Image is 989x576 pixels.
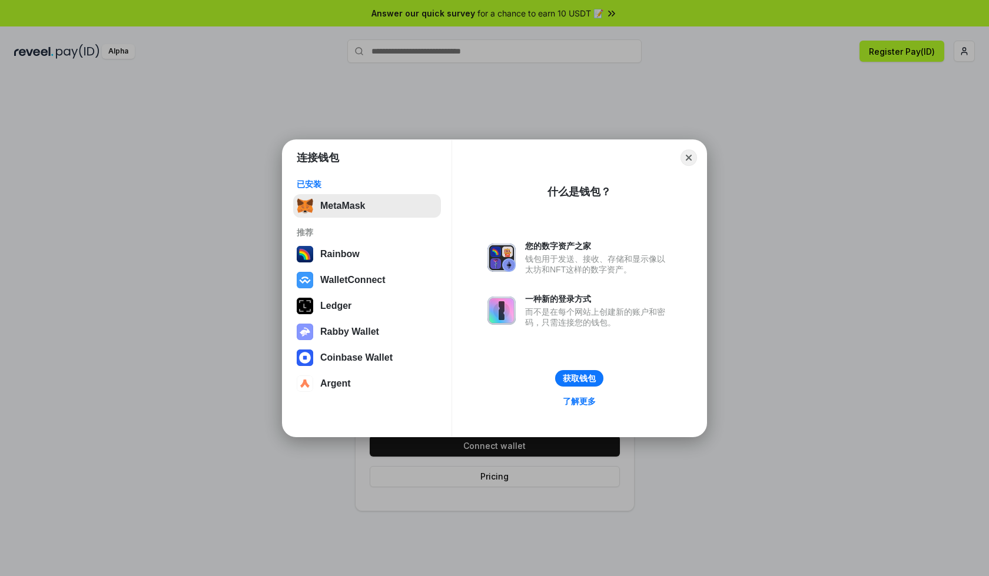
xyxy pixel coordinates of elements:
[681,149,697,166] button: Close
[320,301,351,311] div: Ledger
[487,244,516,272] img: svg+xml,%3Csvg%20xmlns%3D%22http%3A%2F%2Fwww.w3.org%2F2000%2Fsvg%22%20fill%3D%22none%22%20viewBox...
[525,307,671,328] div: 而不是在每个网站上创建新的账户和密码，只需连接您的钱包。
[525,294,671,304] div: 一种新的登录方式
[563,373,596,384] div: 获取钱包
[293,346,441,369] button: Coinbase Wallet
[297,298,313,314] img: svg+xml,%3Csvg%20xmlns%3D%22http%3A%2F%2Fwww.w3.org%2F2000%2Fsvg%22%20width%3D%2228%22%20height%3...
[297,272,313,288] img: svg+xml,%3Csvg%20width%3D%2228%22%20height%3D%2228%22%20viewBox%3D%220%200%2028%2028%22%20fill%3D...
[297,227,437,238] div: 推荐
[547,185,611,199] div: 什么是钱包？
[320,327,379,337] div: Rabby Wallet
[487,297,516,325] img: svg+xml,%3Csvg%20xmlns%3D%22http%3A%2F%2Fwww.w3.org%2F2000%2Fsvg%22%20fill%3D%22none%22%20viewBox...
[320,249,360,259] div: Rainbow
[297,151,339,165] h1: 连接钱包
[556,394,603,409] a: 了解更多
[525,241,671,251] div: 您的数字资产之家
[293,320,441,344] button: Rabby Wallet
[297,324,313,340] img: svg+xml,%3Csvg%20xmlns%3D%22http%3A%2F%2Fwww.w3.org%2F2000%2Fsvg%22%20fill%3D%22none%22%20viewBox...
[293,294,441,318] button: Ledger
[297,179,437,189] div: 已安装
[563,396,596,407] div: 了解更多
[297,349,313,366] img: svg+xml,%3Csvg%20width%3D%2228%22%20height%3D%2228%22%20viewBox%3D%220%200%2028%2028%22%20fill%3D...
[320,352,393,363] div: Coinbase Wallet
[525,254,671,275] div: 钱包用于发送、接收、存储和显示像以太坊和NFT这样的数字资产。
[297,246,313,262] img: svg+xml,%3Csvg%20width%3D%22120%22%20height%3D%22120%22%20viewBox%3D%220%200%20120%20120%22%20fil...
[293,242,441,266] button: Rainbow
[293,372,441,395] button: Argent
[297,198,313,214] img: svg+xml,%3Csvg%20fill%3D%22none%22%20height%3D%2233%22%20viewBox%3D%220%200%2035%2033%22%20width%...
[320,275,386,285] div: WalletConnect
[555,370,603,387] button: 获取钱包
[293,194,441,218] button: MetaMask
[320,378,351,389] div: Argent
[293,268,441,292] button: WalletConnect
[320,201,365,211] div: MetaMask
[297,375,313,392] img: svg+xml,%3Csvg%20width%3D%2228%22%20height%3D%2228%22%20viewBox%3D%220%200%2028%2028%22%20fill%3D...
